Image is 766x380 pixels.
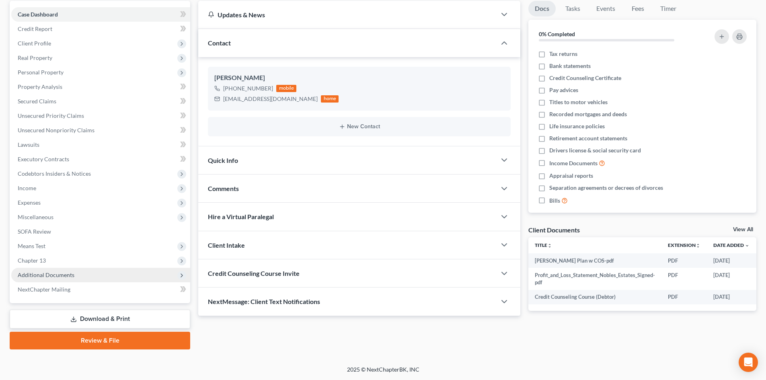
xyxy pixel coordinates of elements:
a: Tasks [559,1,587,16]
a: Property Analysis [11,80,190,94]
span: Income [18,185,36,191]
span: Unsecured Priority Claims [18,112,84,119]
span: Income Documents [549,159,598,167]
div: [PERSON_NAME] [214,73,504,83]
span: Titles to motor vehicles [549,98,608,106]
a: Date Added expand_more [713,242,750,248]
div: mobile [276,85,296,92]
span: NextChapter Mailing [18,286,70,293]
i: unfold_more [547,243,552,248]
span: Comments [208,185,239,192]
a: Case Dashboard [11,7,190,22]
span: Chapter 13 [18,257,46,264]
button: New Contact [214,123,504,130]
a: Extensionunfold_more [668,242,700,248]
a: Docs [528,1,556,16]
span: Real Property [18,54,52,61]
span: NextMessage: Client Text Notifications [208,298,320,305]
span: Hire a Virtual Paralegal [208,213,274,220]
a: Unsecured Nonpriority Claims [11,123,190,138]
span: Client Intake [208,241,245,249]
td: [DATE] [707,268,756,290]
span: Bills [549,197,560,205]
span: Additional Documents [18,271,74,278]
span: Client Profile [18,40,51,47]
a: Lawsuits [11,138,190,152]
span: Quick Info [208,156,238,164]
span: Executory Contracts [18,156,69,162]
span: Expenses [18,199,41,206]
td: [DATE] [707,290,756,304]
span: Contact [208,39,231,47]
span: Life insurance policies [549,122,605,130]
a: NextChapter Mailing [11,282,190,297]
a: Fees [625,1,651,16]
a: Secured Claims [11,94,190,109]
span: Drivers license & social security card [549,146,641,154]
a: Events [590,1,622,16]
span: Unsecured Nonpriority Claims [18,127,94,134]
div: Updates & News [208,10,487,19]
i: unfold_more [696,243,700,248]
span: Codebtors Insiders & Notices [18,170,91,177]
span: Miscellaneous [18,214,53,220]
span: Recorded mortgages and deeds [549,110,627,118]
div: [PHONE_NUMBER] [223,84,273,92]
a: Download & Print [10,310,190,329]
span: Case Dashboard [18,11,58,18]
span: Property Analysis [18,83,62,90]
div: home [321,95,339,103]
span: Tax returns [549,50,577,58]
i: expand_more [745,243,750,248]
td: PDF [661,290,707,304]
td: [DATE] [707,253,756,268]
span: Credit Report [18,25,52,32]
a: Titleunfold_more [535,242,552,248]
a: Unsecured Priority Claims [11,109,190,123]
td: Profit_and_Loss_Statement_Nobles_Estates_Signed-pdf [528,268,661,290]
a: Timer [654,1,683,16]
td: PDF [661,253,707,268]
a: SOFA Review [11,224,190,239]
a: Executory Contracts [11,152,190,166]
div: Open Intercom Messenger [739,353,758,372]
span: Secured Claims [18,98,56,105]
span: Retirement account statements [549,134,627,142]
div: 2025 © NextChapterBK, INC [154,366,612,380]
span: Bank statements [549,62,591,70]
span: Appraisal reports [549,172,593,180]
span: Credit Counseling Certificate [549,74,621,82]
span: SOFA Review [18,228,51,235]
span: Credit Counseling Course Invite [208,269,300,277]
div: [EMAIL_ADDRESS][DOMAIN_NAME] [223,95,318,103]
td: [PERSON_NAME] Plan w COS-pdf [528,253,661,268]
div: Client Documents [528,226,580,234]
td: Credit Counseling Course (Debtor) [528,290,661,304]
a: Credit Report [11,22,190,36]
span: Lawsuits [18,141,39,148]
strong: 0% Completed [539,31,575,37]
a: Review & File [10,332,190,349]
a: View All [733,227,753,232]
span: Separation agreements or decrees of divorces [549,184,663,192]
span: Means Test [18,242,45,249]
td: PDF [661,268,707,290]
span: Personal Property [18,69,64,76]
span: Pay advices [549,86,578,94]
